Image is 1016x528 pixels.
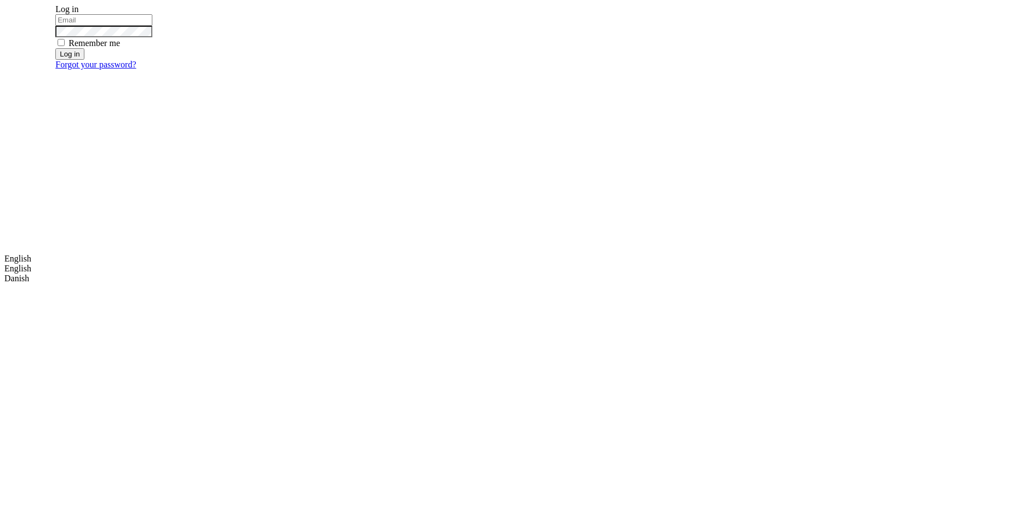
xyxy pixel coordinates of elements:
[4,264,31,273] a: English
[69,38,120,48] label: Remember me
[55,4,302,14] div: Log in
[55,60,136,69] a: Forgot your password?
[55,48,84,60] button: Log in
[4,254,31,263] span: English
[55,14,152,26] input: Email
[4,274,29,283] a: Danish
